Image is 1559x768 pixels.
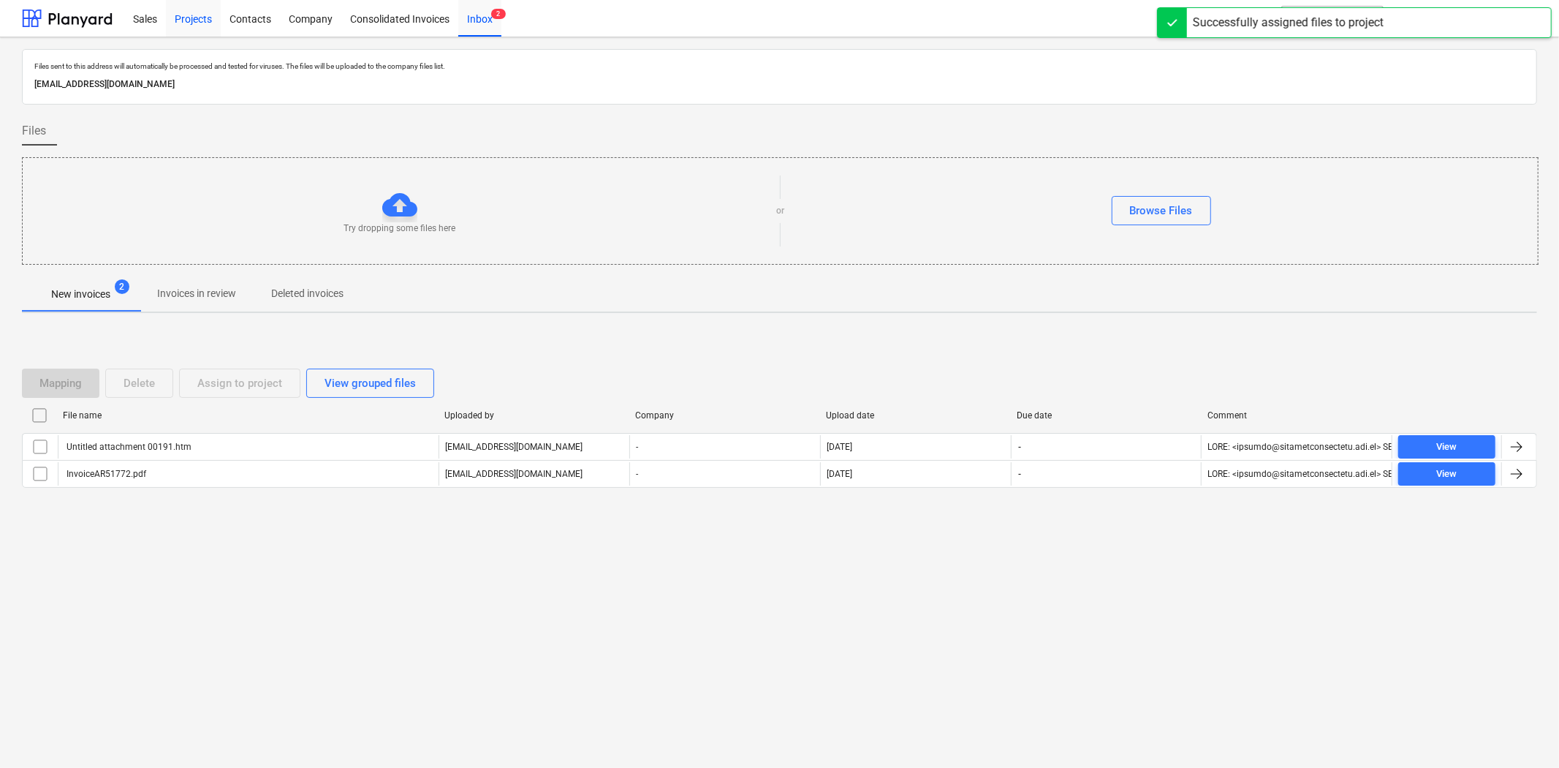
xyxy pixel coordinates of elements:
div: - [629,462,820,486]
span: Files [22,122,46,140]
div: InvoiceAR51772.pdf [64,469,146,479]
button: View [1398,462,1495,486]
div: [DATE] [827,469,852,479]
iframe: Chat Widget [1486,698,1559,768]
span: 2 [491,9,506,19]
p: New invoices [51,287,110,302]
div: Browse Files [1130,201,1193,220]
div: [DATE] [827,442,852,452]
div: Uploaded by [444,410,623,421]
div: View grouped files [325,374,416,393]
div: Upload date [826,410,1005,421]
span: 2 [115,279,129,294]
p: [EMAIL_ADDRESS][DOMAIN_NAME] [445,468,583,481]
div: - [629,435,820,459]
div: Successfully assigned files to project [1193,14,1384,31]
div: View [1437,466,1457,483]
div: Untitled attachment 00191.htm [64,442,191,452]
p: Files sent to this address will automatically be processed and tested for viruses. The files will... [34,61,1525,71]
p: [EMAIL_ADDRESS][DOMAIN_NAME] [445,441,583,453]
p: or [776,205,784,217]
p: Try dropping some files here [344,222,455,235]
button: Browse Files [1112,196,1211,225]
button: View [1398,435,1495,459]
p: [EMAIL_ADDRESS][DOMAIN_NAME] [34,77,1525,92]
p: Deleted invoices [271,286,344,301]
div: View [1437,439,1457,456]
p: Invoices in review [157,286,236,301]
span: - [1017,468,1023,481]
div: Try dropping some files hereorBrowse Files [22,157,1539,265]
span: - [1017,441,1023,453]
div: Due date [1017,410,1196,421]
button: View grouped files [306,369,434,398]
div: File name [63,410,433,421]
div: Comment [1207,410,1387,421]
div: Company [635,410,814,421]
